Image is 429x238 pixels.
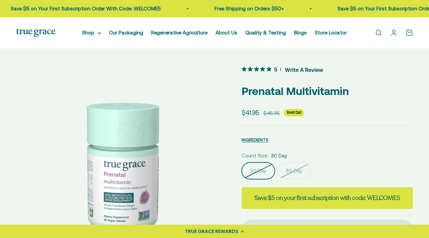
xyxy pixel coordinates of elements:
span: 30 Day [271,152,287,160]
button: INGREDIENTS [242,136,268,144]
legend: Count Size: [242,152,268,160]
a: About Us [216,30,237,35]
span: 5 [274,66,277,73]
a: Blogs [294,30,307,35]
sale-price: $41.95 [242,108,259,118]
summary: Shop [82,29,101,37]
sold-out-badge: Sold Out [284,109,304,116]
strong: Save $5 on your first subscription with code: WELCOME5 [254,194,400,202]
span: Write A Review [285,65,323,75]
a: Store Locator [315,30,347,35]
a: Quality & Testing [245,30,286,35]
div: TRUE GRACE REWARDS [185,228,238,235]
compare-at-price: $45.95 [263,109,280,117]
span: INGREDIENTS [242,137,268,142]
a: Free Shipping on Orders $50+ [214,6,284,11]
a: Our Packaging [109,30,143,35]
p: Prenatal Multivitamin [242,83,413,100]
button: 5 out 5 stars rating in total 3 reviews. Jump to reviews. [242,65,323,75]
a: Regenerative Agriculture [151,30,207,35]
p: Save $5 on Your First Subscription Order With Code: WELCOME5 [11,5,161,13]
